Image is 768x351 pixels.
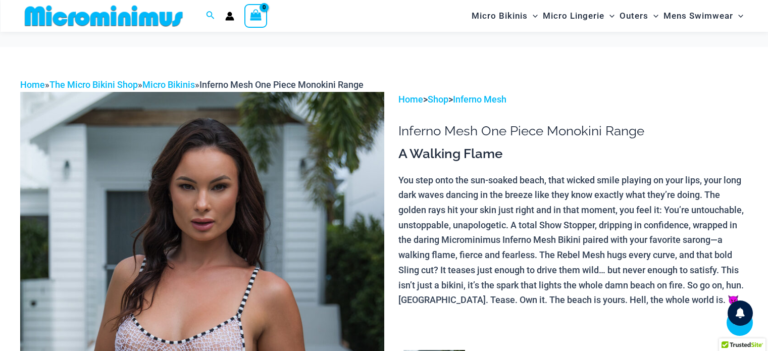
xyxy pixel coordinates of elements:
a: Home [20,79,45,90]
a: Home [398,94,423,105]
img: MM SHOP LOGO FLAT [21,5,187,27]
span: Inferno Mesh One Piece Monokini Range [199,79,364,90]
a: Inferno Mesh [453,94,506,105]
a: Micro LingerieMenu ToggleMenu Toggle [540,3,617,29]
h1: Inferno Mesh One Piece Monokini Range [398,123,748,139]
span: Menu Toggle [648,3,658,29]
span: » » » [20,79,364,90]
a: Mens SwimwearMenu ToggleMenu Toggle [661,3,746,29]
a: OutersMenu ToggleMenu Toggle [617,3,661,29]
span: Menu Toggle [733,3,743,29]
nav: Site Navigation [468,2,748,30]
a: Shop [428,94,448,105]
span: Menu Toggle [604,3,615,29]
span: Micro Bikinis [472,3,528,29]
a: Account icon link [225,12,234,21]
span: Mens Swimwear [663,3,733,29]
span: Outers [620,3,648,29]
span: Menu Toggle [528,3,538,29]
span: Micro Lingerie [543,3,604,29]
a: The Micro Bikini Shop [49,79,138,90]
h3: A Walking Flame [398,145,748,163]
a: View Shopping Cart, empty [244,4,268,27]
a: Micro Bikinis [142,79,195,90]
a: Micro BikinisMenu ToggleMenu Toggle [469,3,540,29]
p: > > [398,92,748,107]
p: You step onto the sun-soaked beach, that wicked smile playing on your lips, your long dark waves ... [398,173,748,308]
a: Search icon link [206,10,215,22]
